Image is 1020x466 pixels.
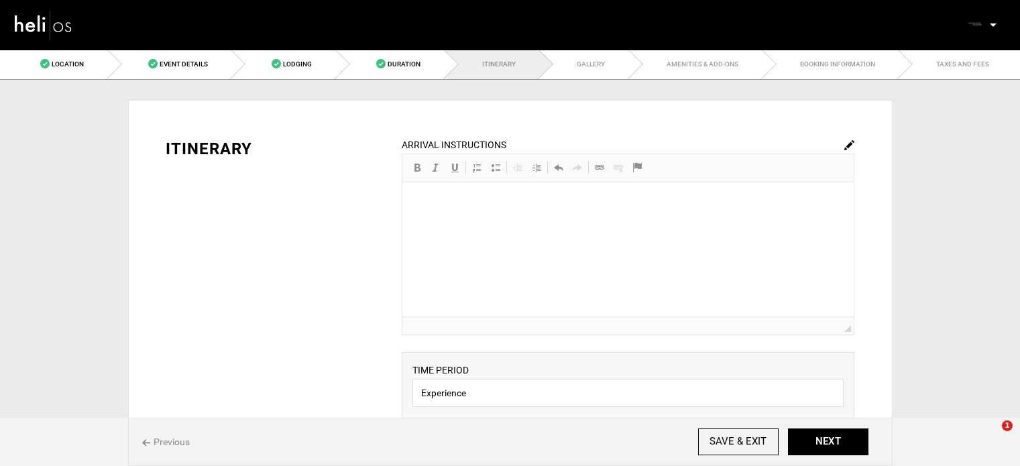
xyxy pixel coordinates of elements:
[788,428,868,455] button: NEXT
[388,60,420,68] span: Duration
[402,138,506,152] label: ARRIVAL INSTRUCTIONS
[412,363,469,377] label: TIME PERIOD
[142,439,150,447] img: back%20icon.svg
[965,14,985,34] img: 0b62b82b24fdbc2b00bebc3dda93d91f.png
[974,420,1007,453] iframe: Intercom live chat
[166,137,382,160] div: ITINERARY
[698,428,779,455] input: SAVE & EXIT
[844,140,854,150] img: edit.svg
[160,60,208,68] span: Event Details
[1002,420,1013,431] span: 1
[283,60,312,68] span: Lodging
[142,435,190,449] span: Previous
[412,379,844,407] input: i.e. Day 1, Days 1-3, Week 1, etc.
[13,7,74,43] img: heli-logo
[52,60,84,68] span: Location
